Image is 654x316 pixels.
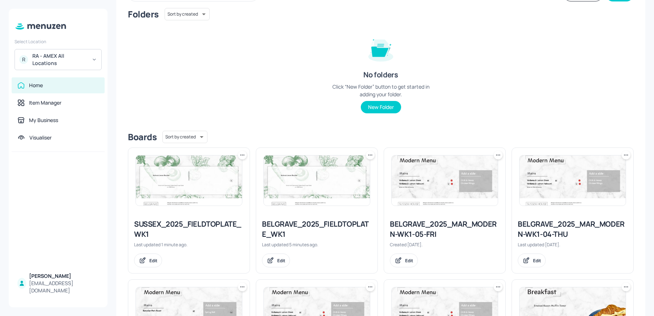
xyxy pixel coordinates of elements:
div: R [19,55,28,64]
div: Select Location [15,39,102,45]
img: 2025-07-04-17516403024860pdffleal79.jpeg [392,155,498,206]
div: RA - AMEX All Locations [32,52,87,67]
div: Edit [277,258,285,264]
button: New Folder [361,101,401,113]
div: Edit [533,258,541,264]
div: Item Manager [29,99,61,106]
div: [EMAIL_ADDRESS][DOMAIN_NAME] [29,280,99,294]
div: Last updated [DATE]. [518,242,627,248]
div: Last updated 1 minute ago. [134,242,244,248]
div: My Business [29,117,58,124]
div: Folders [128,8,159,20]
div: Edit [405,258,413,264]
div: Sort by created [165,7,210,21]
img: 2025-07-04-17516403024860pdffleal79.jpeg [520,155,626,206]
div: BELGRAVE_2025_MAR_MODERN-WK1-05-FRI [390,219,500,239]
div: Edit [149,258,157,264]
div: Visualiser [29,134,52,141]
div: No folders [363,70,398,80]
img: folder-empty [363,31,399,67]
div: SUSSEX_2025_FIELDTOPLATE_WK1 [134,219,244,239]
img: 2025-09-24-175871727869123n0h0t6cot.jpeg [136,155,242,206]
div: BELGRAVE_2025_FIELDTOPLATE_WK1 [262,219,372,239]
div: Created [DATE]. [390,242,500,248]
div: Last updated 5 minutes ago. [262,242,372,248]
img: 2025-09-24-175871727869123n0h0t6cot.jpeg [264,155,370,206]
div: BELGRAVE_2025_MAR_MODERN-WK1-04-THU [518,219,627,239]
div: Click “New Folder” button to get started in adding your folder. [326,83,435,98]
div: Sort by created [162,130,207,144]
div: [PERSON_NAME] [29,272,99,280]
div: Boards [128,131,157,143]
div: Home [29,82,43,89]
